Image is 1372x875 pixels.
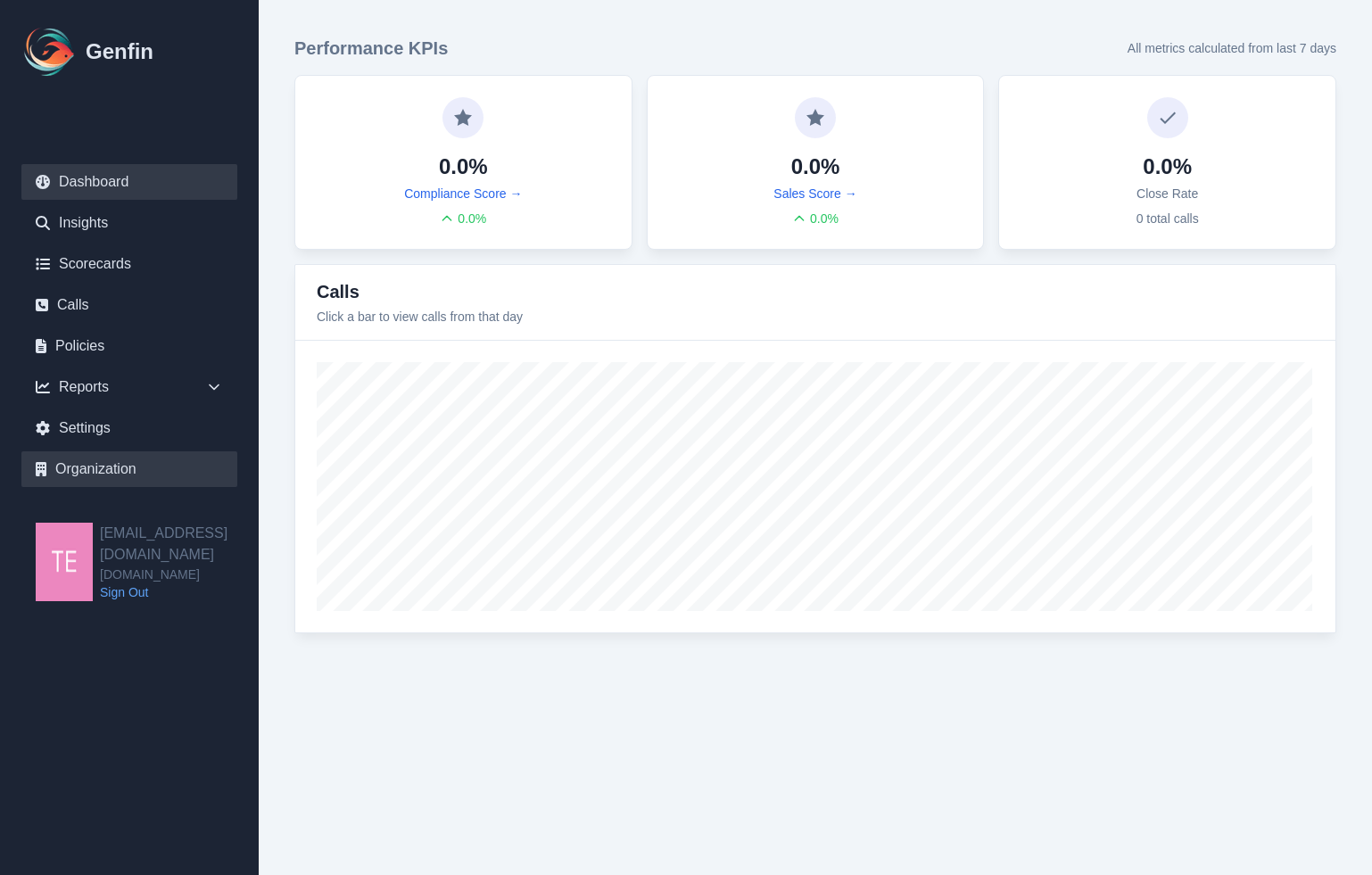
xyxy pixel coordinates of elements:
[439,153,488,181] h4: 0.0%
[317,308,523,326] p: Click a bar to view calls from that day
[773,185,856,202] a: Sales Score →
[21,23,79,80] img: Logo
[100,565,259,583] span: [DOMAIN_NAME]
[21,287,237,323] a: Calls
[440,210,486,227] div: 0.0 %
[792,210,839,227] div: 0.0 %
[1136,185,1198,202] p: Close Rate
[1143,153,1192,181] h4: 0.0%
[404,185,522,202] a: Compliance Score →
[21,164,237,200] a: Dashboard
[21,205,237,241] a: Insights
[21,410,237,446] a: Settings
[1128,39,1336,57] p: All metrics calculated from last 7 days
[21,451,237,487] a: Organization
[1136,210,1199,227] p: 0 total calls
[100,583,259,601] a: Sign Out
[21,369,237,405] div: Reports
[791,153,840,181] h4: 0.0%
[317,279,523,304] h3: Calls
[21,328,237,364] a: Policies
[294,36,448,61] h3: Performance KPIs
[36,523,93,601] img: test239859385@bdunagan.com
[21,246,237,282] a: Scorecards
[100,523,259,565] h2: [EMAIL_ADDRESS][DOMAIN_NAME]
[86,37,153,66] h1: Genfin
